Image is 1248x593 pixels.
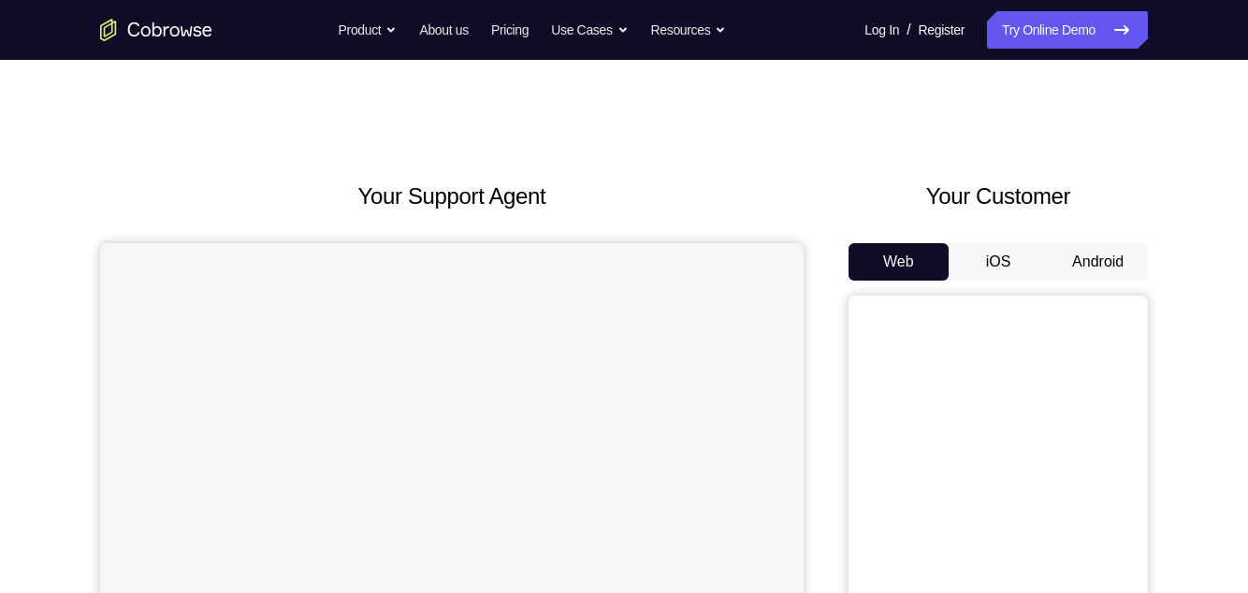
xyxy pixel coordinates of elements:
[907,19,910,41] span: /
[987,11,1148,49] a: Try Online Demo
[1048,243,1148,281] button: Android
[339,11,398,49] button: Product
[864,11,899,49] a: Log In
[949,243,1049,281] button: iOS
[919,11,965,49] a: Register
[651,11,727,49] button: Resources
[491,11,529,49] a: Pricing
[551,11,628,49] button: Use Cases
[849,243,949,281] button: Web
[419,11,468,49] a: About us
[849,180,1148,213] h2: Your Customer
[100,19,212,41] a: Go to the home page
[100,180,804,213] h2: Your Support Agent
